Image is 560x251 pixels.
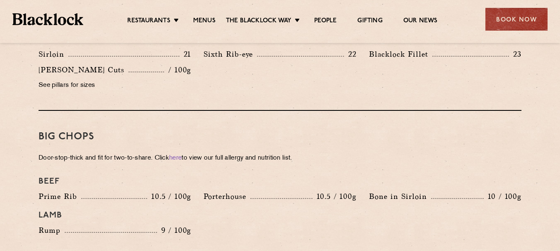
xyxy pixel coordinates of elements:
[12,13,83,25] img: BL_Textured_Logo-footer-cropped.svg
[39,48,68,60] p: Sirloin
[39,210,521,220] h4: Lamb
[39,80,191,91] p: See pillars for sizes
[179,49,192,60] p: 21
[39,191,81,202] p: Prime Rib
[313,191,356,202] p: 10.5 / 100g
[314,17,337,26] a: People
[509,49,521,60] p: 23
[193,17,216,26] a: Menus
[485,8,548,31] div: Book Now
[39,177,521,186] h4: Beef
[39,131,521,142] h3: Big Chops
[204,48,257,60] p: Sixth Rib-eye
[157,225,192,236] p: 9 / 100g
[127,17,170,26] a: Restaurants
[204,191,250,202] p: Porterhouse
[369,48,432,60] p: Blacklock Fillet
[39,153,521,164] p: Door-stop-thick and fit for two-to-share. Click to view our full allergy and nutrition list.
[357,17,382,26] a: Gifting
[169,155,182,161] a: here
[164,65,191,75] p: / 100g
[344,49,356,60] p: 22
[484,191,521,202] p: 10 / 100g
[147,191,191,202] p: 10.5 / 100g
[39,225,65,236] p: Rump
[403,17,438,26] a: Our News
[39,64,128,76] p: [PERSON_NAME] Cuts
[369,191,431,202] p: Bone in Sirloin
[226,17,291,26] a: The Blacklock Way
